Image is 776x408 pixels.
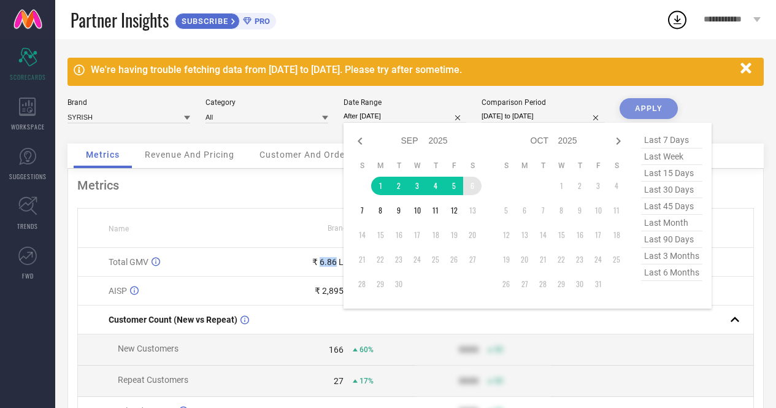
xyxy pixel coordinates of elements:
td: Fri Oct 03 2025 [589,177,607,195]
td: Sun Sep 07 2025 [353,201,371,220]
td: Tue Oct 14 2025 [534,226,552,244]
td: Tue Sep 23 2025 [390,250,408,269]
span: 60% [359,345,374,354]
span: Repeat Customers [118,375,188,385]
td: Thu Sep 04 2025 [426,177,445,195]
div: 9999 [459,345,478,355]
div: Brand [67,98,190,107]
td: Wed Sep 17 2025 [408,226,426,244]
td: Tue Oct 28 2025 [534,275,552,293]
td: Sat Sep 27 2025 [463,250,482,269]
td: Sun Sep 28 2025 [353,275,371,293]
span: SCORECARDS [10,72,46,82]
span: FWD [22,271,34,280]
span: Customer And Orders [259,150,353,160]
td: Sun Sep 21 2025 [353,250,371,269]
td: Sat Sep 20 2025 [463,226,482,244]
span: last 3 months [641,248,702,264]
td: Thu Oct 16 2025 [570,226,589,244]
td: Tue Sep 02 2025 [390,177,408,195]
th: Thursday [570,161,589,171]
td: Thu Oct 23 2025 [570,250,589,269]
td: Tue Oct 07 2025 [534,201,552,220]
span: 50 [494,377,503,385]
td: Tue Sep 30 2025 [390,275,408,293]
div: 9999 [459,376,478,386]
input: Select comparison period [482,110,604,123]
td: Tue Oct 21 2025 [534,250,552,269]
td: Fri Sep 26 2025 [445,250,463,269]
td: Wed Sep 10 2025 [408,201,426,220]
span: last 7 days [641,132,702,148]
td: Fri Sep 05 2025 [445,177,463,195]
div: ₹ 2,895 [315,286,344,296]
td: Wed Oct 08 2025 [552,201,570,220]
span: PRO [252,17,270,26]
td: Fri Oct 24 2025 [589,250,607,269]
div: Date Range [344,98,466,107]
span: TRENDS [17,221,38,231]
td: Wed Oct 01 2025 [552,177,570,195]
span: 17% [359,377,374,385]
td: Mon Oct 13 2025 [515,226,534,244]
span: last 6 months [641,264,702,281]
td: Tue Sep 09 2025 [390,201,408,220]
td: Mon Sep 22 2025 [371,250,390,269]
th: Monday [371,161,390,171]
span: New Customers [118,344,179,353]
div: 166 [329,345,344,355]
span: Total GMV [109,257,148,267]
th: Sunday [353,161,371,171]
td: Mon Sep 01 2025 [371,177,390,195]
span: last 45 days [641,198,702,215]
td: Sun Sep 14 2025 [353,226,371,244]
td: Sun Oct 26 2025 [497,275,515,293]
span: Customer Count (New vs Repeat) [109,315,237,325]
span: last 15 days [641,165,702,182]
div: ₹ 6.86 L [312,257,344,267]
td: Thu Sep 18 2025 [426,226,445,244]
span: last month [641,215,702,231]
td: Mon Sep 08 2025 [371,201,390,220]
td: Sat Oct 25 2025 [607,250,626,269]
div: Open download list [666,9,688,31]
span: Metrics [86,150,120,160]
span: WORKSPACE [11,122,45,131]
td: Thu Oct 09 2025 [570,201,589,220]
th: Monday [515,161,534,171]
td: Mon Sep 29 2025 [371,275,390,293]
td: Sun Oct 12 2025 [497,226,515,244]
div: Metrics [77,178,754,193]
td: Thu Oct 02 2025 [570,177,589,195]
td: Mon Oct 27 2025 [515,275,534,293]
div: 27 [334,376,344,386]
td: Wed Oct 22 2025 [552,250,570,269]
div: Next month [611,134,626,148]
div: We're having trouble fetching data from [DATE] to [DATE]. Please try after sometime. [91,64,734,75]
th: Tuesday [390,161,408,171]
th: Friday [445,161,463,171]
span: Name [109,225,129,233]
td: Thu Sep 25 2025 [426,250,445,269]
span: Revenue And Pricing [145,150,234,160]
td: Sat Sep 13 2025 [463,201,482,220]
td: Sat Oct 18 2025 [607,226,626,244]
th: Wednesday [408,161,426,171]
td: Sat Sep 06 2025 [463,177,482,195]
span: Partner Insights [71,7,169,33]
span: SUGGESTIONS [9,172,47,181]
div: Previous month [353,134,367,148]
td: Sun Oct 05 2025 [497,201,515,220]
span: last 90 days [641,231,702,248]
td: Thu Sep 11 2025 [426,201,445,220]
span: last week [641,148,702,165]
td: Fri Sep 12 2025 [445,201,463,220]
th: Sunday [497,161,515,171]
td: Fri Oct 17 2025 [589,226,607,244]
span: AISP [109,286,127,296]
th: Wednesday [552,161,570,171]
td: Tue Sep 16 2025 [390,226,408,244]
span: Brand Value [328,224,368,233]
th: Thursday [426,161,445,171]
td: Wed Sep 24 2025 [408,250,426,269]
